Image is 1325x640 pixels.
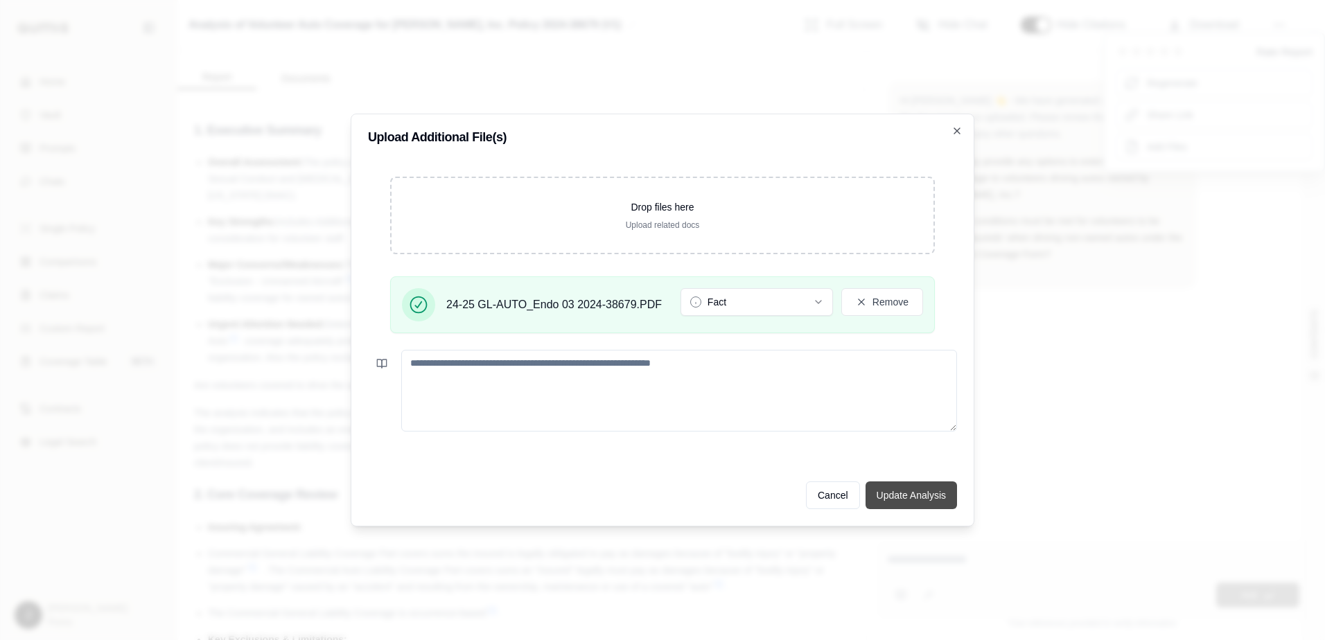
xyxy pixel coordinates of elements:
[446,296,662,313] span: 24-25 GL-AUTO_Endo 03 2024-38679.PDF
[841,288,923,316] button: Remove
[368,131,957,143] h2: Upload Additional File(s)
[414,200,911,214] p: Drop files here
[866,481,957,509] button: Update Analysis
[806,481,860,509] button: Cancel
[414,220,911,231] p: Upload related docs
